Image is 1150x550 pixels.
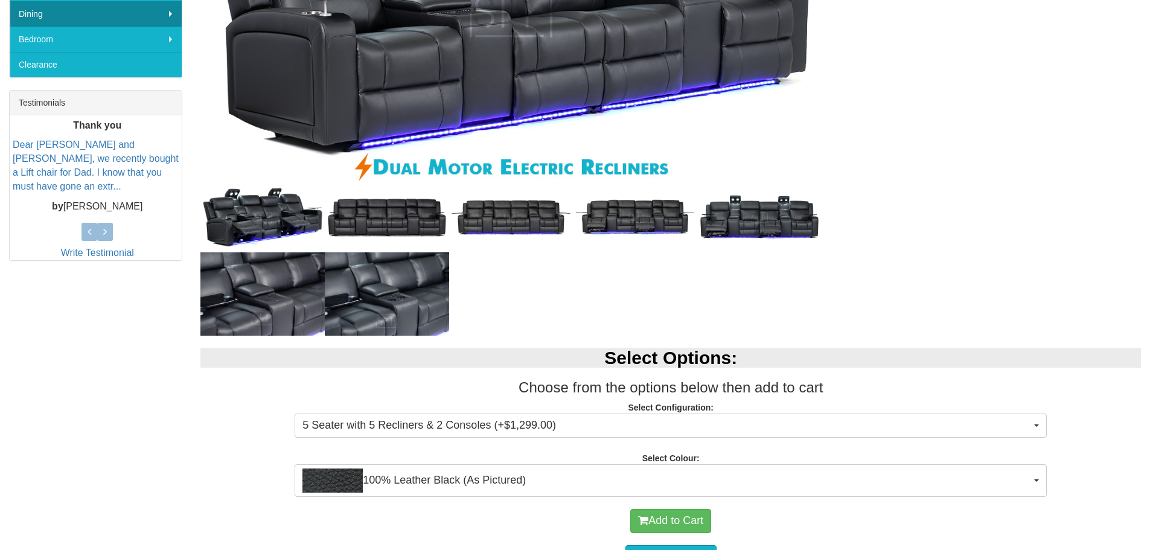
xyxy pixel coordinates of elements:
[295,414,1047,438] button: 5 Seater with 5 Recliners & 2 Consoles (+$1,299.00)
[302,468,363,493] img: 100% Leather Black (As Pictured)
[10,1,182,27] a: Dining
[302,418,1031,433] span: 5 Seater with 5 Recliners & 2 Consoles (+$1,299.00)
[604,348,737,368] b: Select Options:
[628,403,714,412] strong: Select Configuration:
[295,464,1047,497] button: 100% Leather Black (As Pictured)100% Leather Black (As Pictured)
[61,248,134,258] a: Write Testimonial
[10,27,182,52] a: Bedroom
[52,201,63,211] b: by
[10,52,182,77] a: Clearance
[642,453,700,463] strong: Select Colour:
[302,468,1031,493] span: 100% Leather Black (As Pictured)
[200,380,1141,395] h3: Choose from the options below then add to cart
[73,120,121,130] b: Thank you
[630,509,711,533] button: Add to Cart
[13,200,182,214] p: [PERSON_NAME]
[13,140,179,192] a: Dear [PERSON_NAME] and [PERSON_NAME], we recently bought a Lift chair for Dad. I know that you mu...
[10,91,182,115] div: Testimonials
